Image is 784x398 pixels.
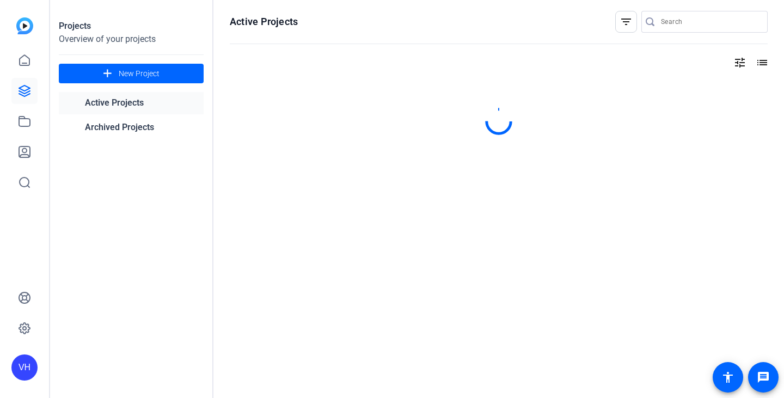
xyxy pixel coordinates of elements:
[59,117,204,139] a: Archived Projects
[11,354,38,381] div: VH
[59,33,204,46] div: Overview of your projects
[755,56,768,69] mat-icon: list
[59,20,204,33] div: Projects
[59,92,204,114] a: Active Projects
[230,15,298,28] h1: Active Projects
[757,371,770,384] mat-icon: message
[721,371,734,384] mat-icon: accessibility
[119,68,160,79] span: New Project
[661,15,759,28] input: Search
[733,56,746,69] mat-icon: tune
[620,15,633,28] mat-icon: filter_list
[59,64,204,83] button: New Project
[16,17,33,34] img: blue-gradient.svg
[101,67,114,81] mat-icon: add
